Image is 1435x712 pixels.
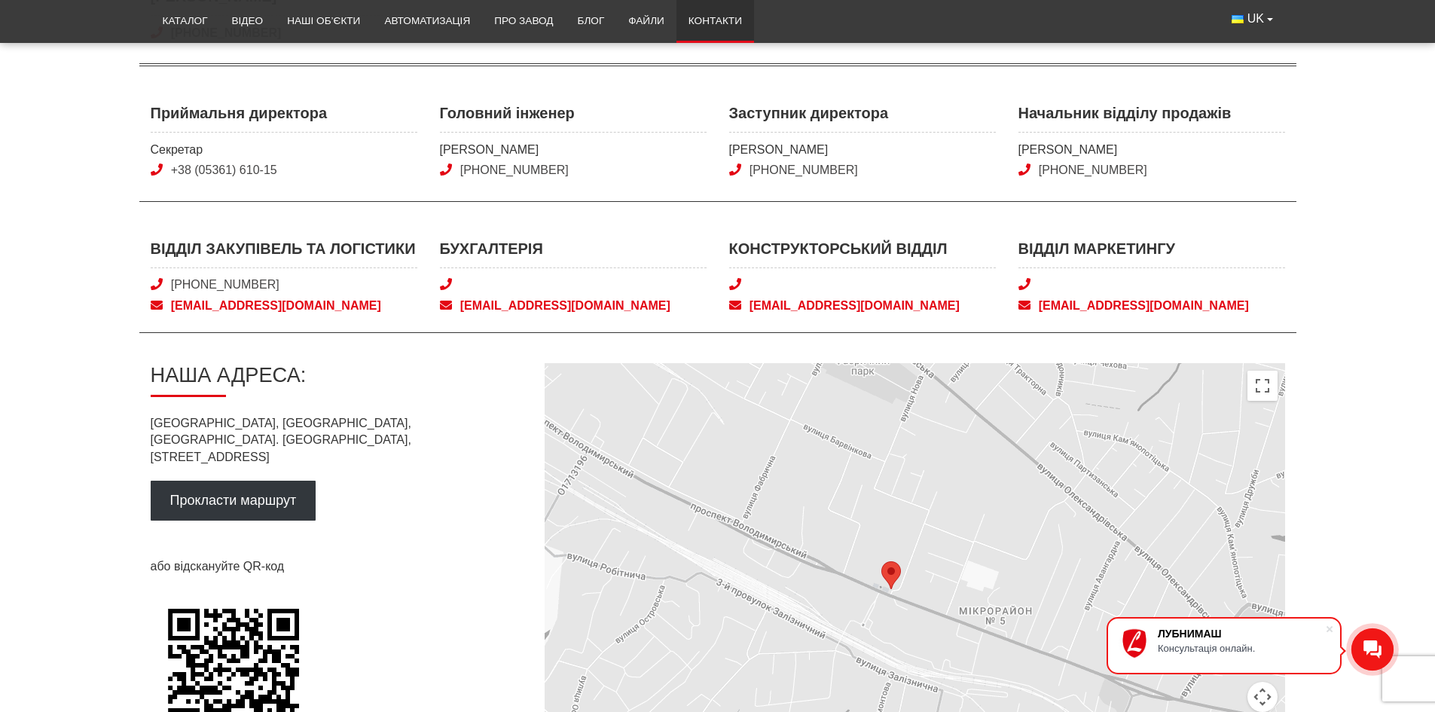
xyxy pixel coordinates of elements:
a: [EMAIL_ADDRESS][DOMAIN_NAME] [729,298,996,314]
p: або відскануйте QR-код [151,558,521,575]
a: Прокласти маршрут [151,481,316,521]
span: Начальник відділу продажів [1018,102,1285,133]
span: [PERSON_NAME] [1018,142,1285,158]
p: [GEOGRAPHIC_DATA], [GEOGRAPHIC_DATA], [GEOGRAPHIC_DATA]. [GEOGRAPHIC_DATA], [STREET_ADDRESS] [151,415,521,466]
span: Головний інженер [440,102,707,133]
button: Перемкнути повноекранний режим [1247,371,1278,401]
a: [PHONE_NUMBER] [171,278,279,291]
a: Про завод [482,5,565,38]
button: UK [1220,5,1284,33]
a: [PHONE_NUMBER] [1039,163,1147,176]
button: Налаштування камери на Картах [1247,682,1278,712]
span: Бухгалтерія [440,238,707,268]
a: Блог [565,5,616,38]
span: UK [1247,11,1264,27]
span: [PERSON_NAME] [729,142,996,158]
a: [EMAIL_ADDRESS][DOMAIN_NAME] [440,298,707,314]
div: ЛУБНИМАШ [1158,628,1325,640]
a: +38 (05361) 610-15 [171,163,277,176]
span: Приймальня директора [151,102,417,133]
a: [PHONE_NUMBER] [460,163,569,176]
a: Каталог [151,5,220,38]
a: [EMAIL_ADDRESS][DOMAIN_NAME] [151,298,417,314]
a: [EMAIL_ADDRESS][DOMAIN_NAME] [1018,298,1285,314]
span: Заступник директора [729,102,996,133]
h2: Наша адреса: [151,363,521,397]
span: [PERSON_NAME] [440,142,707,158]
span: Відділ маркетингу [1018,238,1285,268]
a: Наші об’єкти [275,5,372,38]
a: Відео [220,5,276,38]
a: Контакти [676,5,754,38]
span: Секретар [151,142,417,158]
img: Українська [1232,15,1244,23]
span: Відділ закупівель та логістики [151,238,417,268]
a: [PHONE_NUMBER] [750,163,858,176]
div: Консультація онлайн. [1158,643,1325,654]
span: Конструкторський відділ [729,238,996,268]
a: Автоматизація [372,5,482,38]
a: Файли [616,5,676,38]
